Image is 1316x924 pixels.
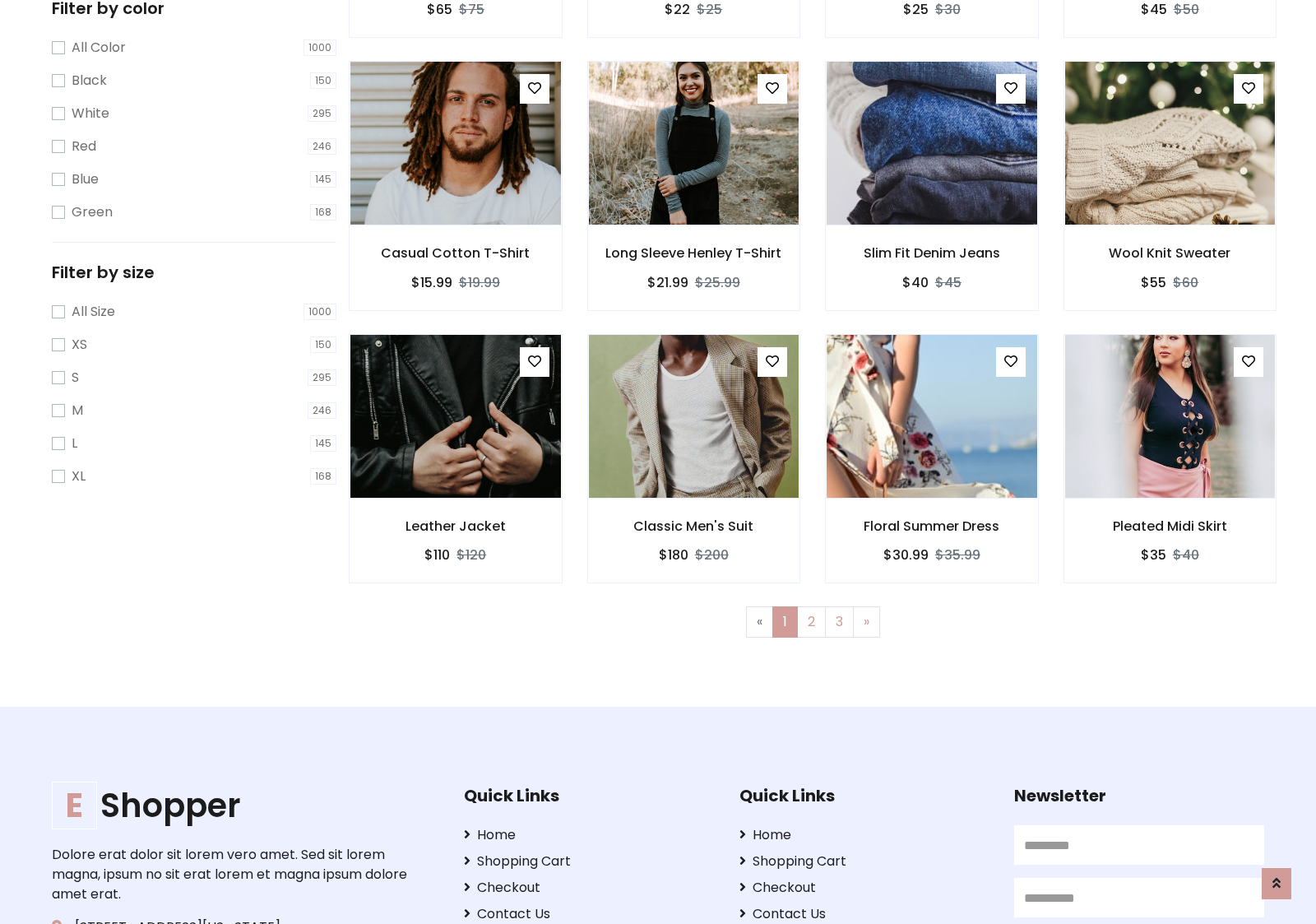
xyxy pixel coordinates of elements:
[853,606,880,638] a: Next
[772,606,798,638] a: 1
[310,468,336,485] span: 168
[361,606,1264,638] nav: Page navigation
[308,369,336,386] span: 295
[464,904,714,924] a: Contact Us
[52,845,412,904] p: Dolore erat dolor sit lorem vero amet. Sed sit lorem magna, ipsum no sit erat lorem et magna ipsu...
[310,337,336,353] span: 150
[739,786,989,806] h5: Quick Links
[304,304,336,320] span: 1000
[459,273,500,292] del: $19.99
[588,518,800,534] h6: Classic Men's Suit
[1173,546,1199,564] del: $40
[1141,275,1166,290] h6: $55
[935,546,980,564] del: $35.99
[903,2,929,17] h6: $25
[72,71,107,91] label: Black
[308,105,336,122] span: 295
[72,335,87,355] label: XS
[72,401,83,420] label: M
[350,245,562,261] h6: Casual Cotton T-Shirt
[935,273,962,292] del: $45
[411,275,452,290] h6: $15.99
[647,275,688,290] h6: $21.99
[427,2,452,17] h6: $65
[825,606,854,638] a: 3
[739,878,989,898] a: Checkout
[464,825,714,845] a: Home
[72,137,96,156] label: Red
[588,245,800,261] h6: Long Sleeve Henley T-Shirt
[739,852,989,871] a: Shopping Cart
[72,104,109,123] label: White
[72,202,113,222] label: Green
[308,138,336,155] span: 246
[310,204,336,221] span: 168
[1141,547,1166,563] h6: $35
[826,245,1038,261] h6: Slim Fit Denim Jeans
[72,467,86,486] label: XL
[310,72,336,89] span: 150
[72,368,79,388] label: S
[739,904,989,924] a: Contact Us
[310,171,336,188] span: 145
[308,402,336,419] span: 246
[739,825,989,845] a: Home
[72,38,126,58] label: All Color
[902,275,929,290] h6: $40
[52,262,336,282] h5: Filter by size
[350,518,562,534] h6: Leather Jacket
[72,169,99,189] label: Blue
[695,546,729,564] del: $200
[52,786,412,825] a: EShopper
[797,606,826,638] a: 2
[883,547,929,563] h6: $30.99
[52,786,412,825] h1: Shopper
[1173,273,1198,292] del: $60
[424,547,450,563] h6: $110
[864,612,869,631] span: »
[464,786,714,806] h5: Quick Links
[1014,786,1264,806] h5: Newsletter
[659,547,688,563] h6: $180
[72,434,77,453] label: L
[1141,2,1167,17] h6: $45
[310,435,336,452] span: 145
[665,2,690,17] h6: $22
[695,273,740,292] del: $25.99
[464,878,714,898] a: Checkout
[304,39,336,56] span: 1000
[1064,245,1277,261] h6: Wool Knit Sweater
[1064,518,1277,534] h6: Pleated Midi Skirt
[464,852,714,871] a: Shopping Cart
[826,518,1038,534] h6: Floral Summer Dress
[72,302,115,322] label: All Size
[52,782,97,829] span: E
[456,546,486,564] del: $120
